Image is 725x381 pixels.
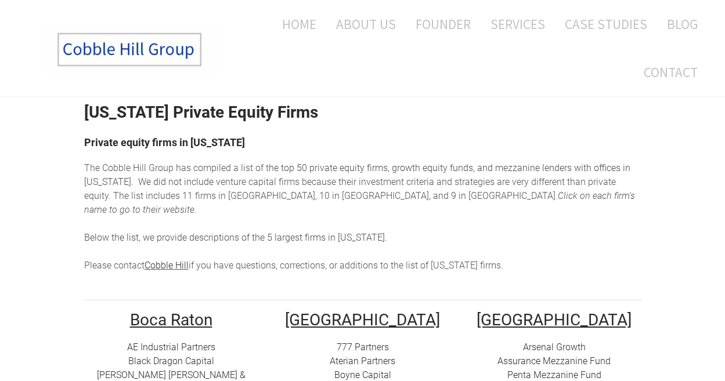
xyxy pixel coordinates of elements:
[127,342,215,353] a: AE Industrial Partners
[128,355,214,367] a: Black Dragon Capital
[145,260,189,271] a: Cobble Hill
[497,355,611,367] a: Assurance Mezzanine Fund
[84,260,503,271] span: Please contact if you have questions, corrections, or additions to the list of [US_STATE] firms.
[477,310,632,329] u: ​[GEOGRAPHIC_DATA]
[44,24,218,75] img: The Cobble Hill Group LLC
[84,136,245,148] font: Private equity firms in [US_STATE]
[84,161,641,273] div: he top 50 private equity firms, growth equity funds, and mezzanine lenders with offices in [US_ST...
[635,48,706,96] a: Contact
[285,310,440,329] u: [GEOGRAPHIC_DATA]
[84,190,635,215] em: Click on each firm's name to go to their website.
[330,355,395,367] a: Aterian Partners
[507,369,601,380] a: Penta Mezzanine Fund
[84,176,616,201] span: enture capital firms because their investment criteria and strategies are very different than pri...
[337,342,389,353] a: 777 Partners
[84,162,269,173] span: The Cobble Hill Group has compiled a list of t
[334,369,391,380] a: Boyne Capital
[84,103,318,122] strong: [US_STATE] Private Equity Firms
[130,310,212,329] u: Boca Raton
[523,342,586,353] a: Arsenal Growth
